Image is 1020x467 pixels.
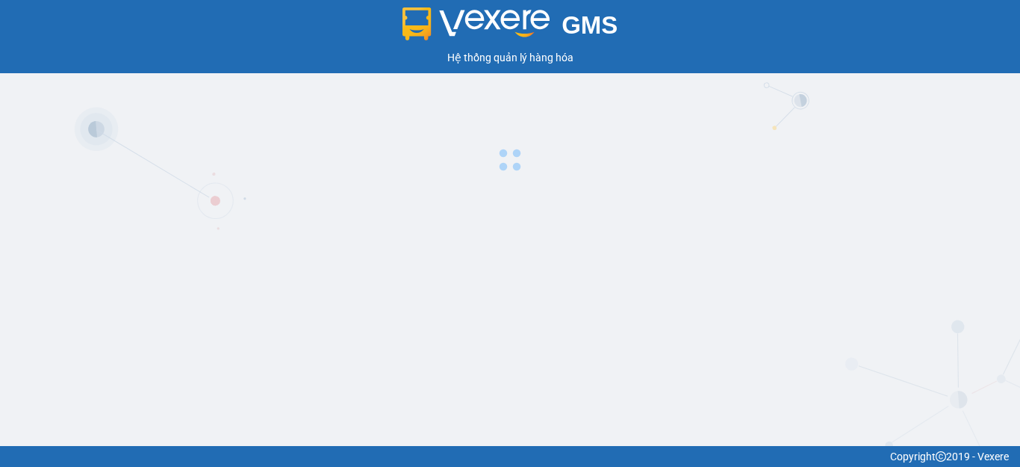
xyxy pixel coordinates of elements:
span: GMS [562,11,618,39]
div: Hệ thống quản lý hàng hóa [4,49,1016,66]
img: logo 2 [402,7,550,40]
div: Copyright 2019 - Vexere [11,448,1009,465]
a: GMS [402,22,618,34]
span: copyright [936,451,946,462]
